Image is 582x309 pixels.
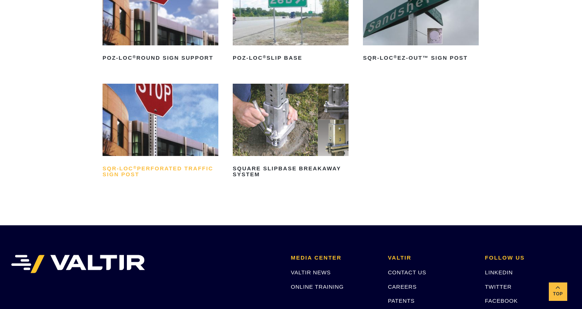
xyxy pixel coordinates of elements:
[132,55,136,59] sup: ®
[485,269,513,275] a: LINKEDIN
[388,255,474,261] h2: VALTIR
[363,52,479,64] h2: SQR-LOC EZ-Out™ Sign Post
[485,298,518,304] a: FACEBOOK
[549,290,567,298] span: Top
[388,298,415,304] a: PATENTS
[388,284,417,290] a: CAREERS
[549,282,567,301] a: Top
[133,165,137,170] sup: ®
[103,163,218,180] h2: SQR-LOC Perforated Traffic Sign Post
[233,52,349,64] h2: POZ-LOC Slip Base
[291,284,344,290] a: ONLINE TRAINING
[394,55,397,59] sup: ®
[11,255,145,273] img: VALTIR
[233,163,349,180] h2: Square Slipbase Breakaway System
[291,255,377,261] h2: MEDIA CENTER
[291,269,331,275] a: VALTIR NEWS
[233,84,349,180] a: Square Slipbase Breakaway System
[103,52,218,64] h2: POZ-LOC Round Sign Support
[485,255,571,261] h2: FOLLOW US
[485,284,512,290] a: TWITTER
[103,84,218,180] a: SQR-LOC®Perforated Traffic Sign Post
[263,55,267,59] sup: ®
[388,269,426,275] a: CONTACT US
